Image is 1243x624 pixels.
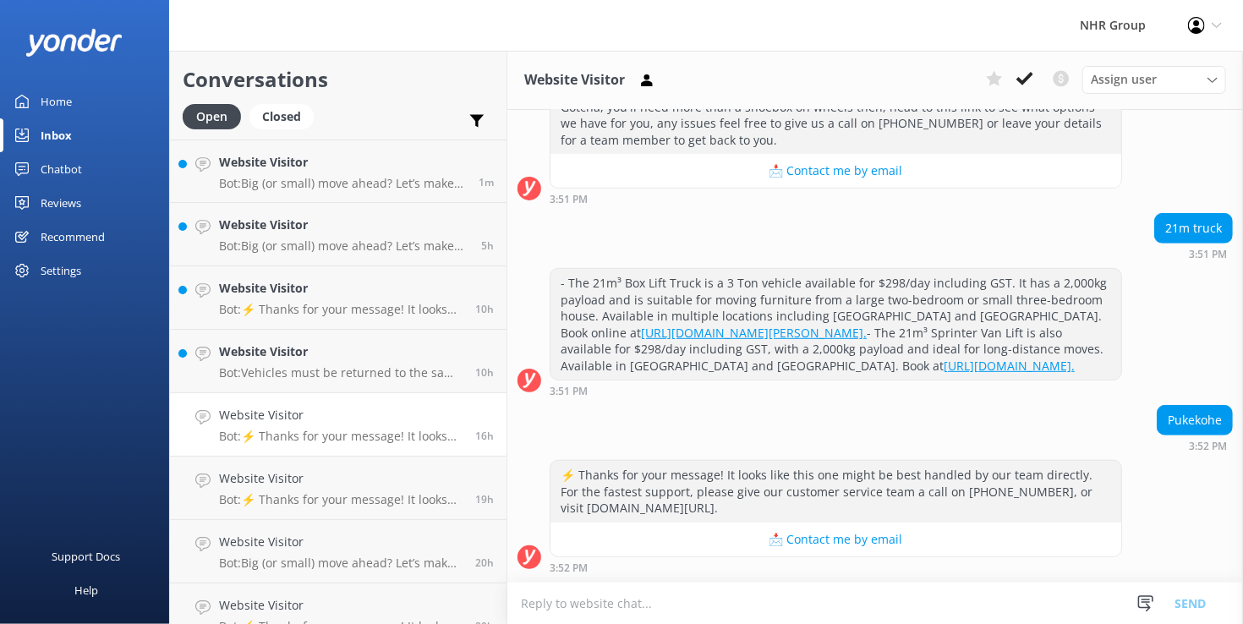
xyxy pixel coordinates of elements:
a: Website VisitorBot:⚡ Thanks for your message! It looks like this one might be best handled by our... [170,266,507,330]
div: Gotcha, you'll need more than a shoebox on wheels then, head to this link to see what options we ... [550,93,1121,155]
a: Website VisitorBot:Vehicles must be returned to the same location they were picked up from, as we... [170,330,507,393]
div: Home [41,85,72,118]
span: Oct 06 2025 12:47pm (UTC +13:00) Pacific/Auckland [475,492,494,506]
h4: Website Visitor [219,279,463,298]
div: Oct 06 2025 03:51pm (UTC +13:00) Pacific/Auckland [550,385,1122,397]
p: Bot: ⚡ Thanks for your message! It looks like this one might be best handled by our team directly... [219,429,463,444]
span: Oct 06 2025 03:52pm (UTC +13:00) Pacific/Auckland [475,429,494,443]
h4: Website Visitor [219,216,468,234]
div: Closed [249,104,314,129]
strong: 3:51 PM [1189,249,1227,260]
h4: Website Visitor [219,342,463,361]
div: Reviews [41,186,81,220]
div: Pukekohe [1158,406,1232,435]
h4: Website Visitor [219,469,463,488]
h2: Conversations [183,63,494,96]
button: 📩 Contact me by email [550,523,1121,556]
a: Website VisitorBot:Big (or small) move ahead? Let’s make sure you’ve got the right wheels. Take o... [170,520,507,583]
h4: Website Visitor [219,596,463,615]
a: Website VisitorBot:Big (or small) move ahead? Let’s make sure you’ve got the right wheels. Take o... [170,203,507,266]
strong: 3:51 PM [550,386,588,397]
strong: 3:52 PM [550,563,588,573]
div: - The 21m³ Box Lift Truck is a 3 Ton vehicle available for $298/day including GST. It has a 2,000... [550,269,1121,380]
p: Bot: Big (or small) move ahead? Let’s make sure you’ve got the right wheels. Take our quick quiz ... [219,176,466,191]
span: Assign user [1091,70,1157,89]
h4: Website Visitor [219,406,463,424]
h4: Website Visitor [219,533,463,551]
span: Oct 06 2025 09:45pm (UTC +13:00) Pacific/Auckland [475,365,494,380]
div: Oct 06 2025 03:51pm (UTC +13:00) Pacific/Auckland [550,193,1122,205]
a: Open [183,107,249,125]
div: Inbox [41,118,72,152]
div: Support Docs [52,539,121,573]
div: 21m truck [1155,214,1232,243]
a: Website VisitorBot:⚡ Thanks for your message! It looks like this one might be best handled by our... [170,393,507,457]
div: Open [183,104,241,129]
div: Oct 06 2025 03:52pm (UTC +13:00) Pacific/Auckland [1157,440,1233,452]
p: Bot: Vehicles must be returned to the same location they were picked up from, as we typically don... [219,365,463,380]
a: [URL][DOMAIN_NAME][PERSON_NAME]. [641,325,867,341]
p: Bot: Big (or small) move ahead? Let’s make sure you’ve got the right wheels. Take our quick quiz ... [219,556,463,571]
a: Closed [249,107,322,125]
h3: Website Visitor [524,69,625,91]
div: Oct 06 2025 03:51pm (UTC +13:00) Pacific/Auckland [1154,248,1233,260]
p: Bot: ⚡ Thanks for your message! It looks like this one might be best handled by our team directly... [219,492,463,507]
p: Bot: Big (or small) move ahead? Let’s make sure you’ve got the right wheels. Take our quick quiz ... [219,238,468,254]
div: ⚡ Thanks for your message! It looks like this one might be best handled by our team directly. For... [550,461,1121,523]
strong: 3:52 PM [1189,441,1227,452]
div: Oct 06 2025 03:52pm (UTC +13:00) Pacific/Auckland [550,561,1122,573]
a: Website VisitorBot:Big (or small) move ahead? Let’s make sure you’ve got the right wheels. Take o... [170,140,507,203]
img: yonder-white-logo.png [25,29,123,57]
span: Oct 07 2025 03:13am (UTC +13:00) Pacific/Auckland [481,238,494,253]
button: 📩 Contact me by email [550,154,1121,188]
h4: Website Visitor [219,153,466,172]
div: Recommend [41,220,105,254]
span: Oct 07 2025 08:35am (UTC +13:00) Pacific/Auckland [479,175,494,189]
span: Oct 06 2025 10:02pm (UTC +13:00) Pacific/Auckland [475,302,494,316]
strong: 3:51 PM [550,194,588,205]
div: Settings [41,254,81,287]
p: Bot: ⚡ Thanks for your message! It looks like this one might be best handled by our team directly... [219,302,463,317]
div: Assign User [1082,66,1226,93]
div: Help [74,573,98,607]
a: Website VisitorBot:⚡ Thanks for your message! It looks like this one might be best handled by our... [170,457,507,520]
span: Oct 06 2025 11:50am (UTC +13:00) Pacific/Auckland [475,556,494,570]
a: [URL][DOMAIN_NAME]. [944,358,1075,374]
div: Chatbot [41,152,82,186]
